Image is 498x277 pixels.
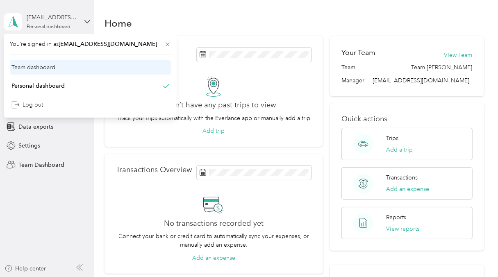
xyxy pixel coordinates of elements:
[341,48,375,58] h2: Your Team
[387,185,430,193] button: Add an expense
[10,40,171,48] span: You’re signed in as
[387,134,399,143] p: Trips
[341,115,472,123] p: Quick actions
[192,254,235,262] button: Add an expense
[164,219,264,228] h2: No transactions recorded yet
[202,127,225,135] button: Add trip
[11,63,55,72] div: Team dashboard
[387,213,407,222] p: Reports
[27,13,78,22] div: [EMAIL_ADDRESS][DOMAIN_NAME]
[117,114,310,123] p: Track your trips automatically with the Everlance app or manually add a trip
[412,63,473,72] span: Team [PERSON_NAME]
[341,63,355,72] span: Team
[373,77,470,84] span: [EMAIL_ADDRESS][DOMAIN_NAME]
[5,264,46,273] button: Help center
[11,82,65,90] div: Personal dashboard
[27,25,70,30] div: Personal dashboard
[452,231,498,277] iframe: Everlance-gr Chat Button Frame
[116,166,192,174] p: Transactions Overview
[105,19,132,27] h1: Home
[387,173,418,182] p: Transactions
[18,141,40,150] span: Settings
[116,232,312,249] p: Connect your bank or credit card to automatically sync your expenses, or manually add an expense.
[11,100,43,109] div: Log out
[387,145,413,154] button: Add a trip
[152,101,276,109] h2: You don’t have any past trips to view
[341,76,364,85] span: Manager
[387,225,420,233] button: View reports
[444,51,473,59] button: View Team
[18,161,64,169] span: Team Dashboard
[18,123,53,131] span: Data exports
[59,41,157,48] span: [EMAIL_ADDRESS][DOMAIN_NAME]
